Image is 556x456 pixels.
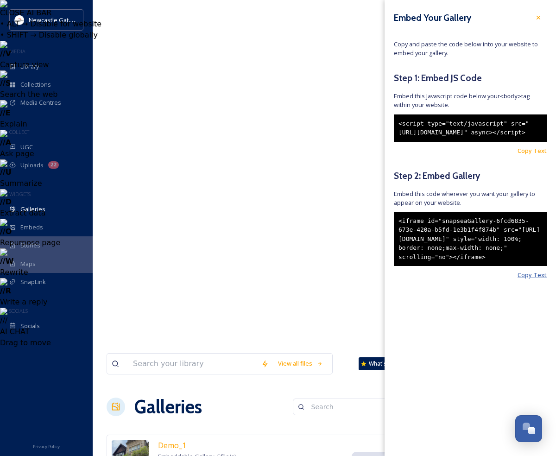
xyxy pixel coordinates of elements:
input: Search [307,398,397,416]
a: Privacy Policy [33,440,60,451]
span: Demo_1 [158,440,186,450]
span: Privacy Policy [33,443,60,450]
button: Open Chat [515,415,542,442]
input: Search your library [128,354,257,374]
a: What's New [359,357,405,370]
a: Galleries [134,393,202,421]
a: View all files [273,355,328,373]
